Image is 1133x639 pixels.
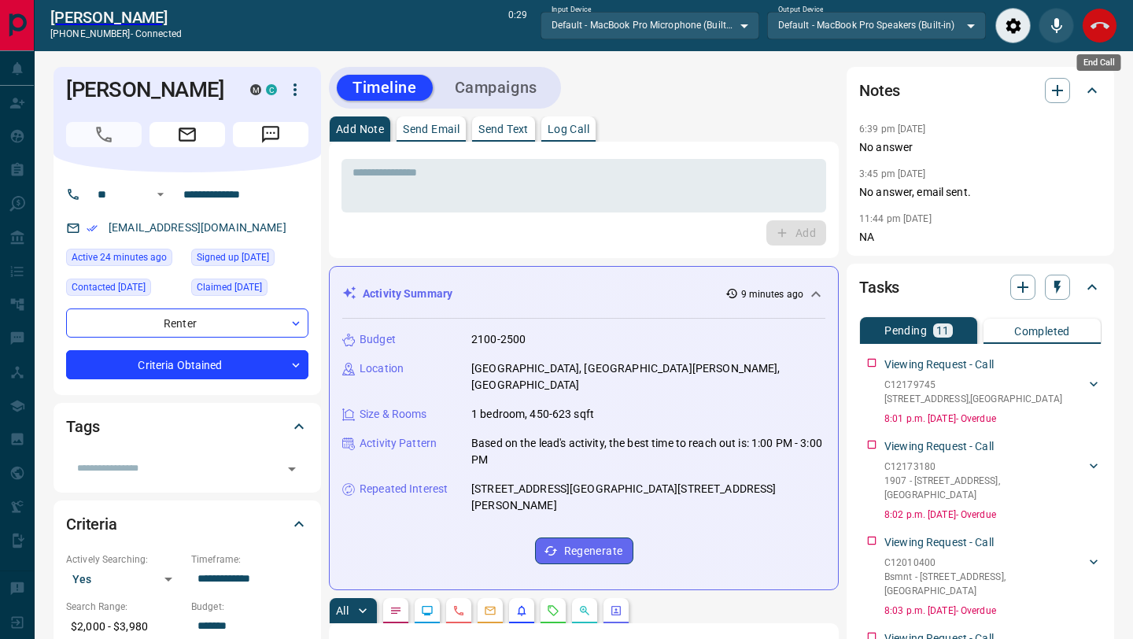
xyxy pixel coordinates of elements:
[50,27,182,41] p: [PHONE_NUMBER] -
[859,268,1102,306] div: Tasks
[884,378,1062,392] p: C12179745
[360,435,437,452] p: Activity Pattern
[884,556,1086,570] p: C12010400
[1014,326,1070,337] p: Completed
[884,325,927,336] p: Pending
[741,287,803,301] p: 9 minutes ago
[508,8,527,43] p: 0:29
[859,275,899,300] h2: Tasks
[1082,8,1117,43] div: End Call
[767,12,986,39] div: Default - MacBook Pro Speakers (Built-in)
[233,122,308,147] span: Message
[151,185,170,204] button: Open
[336,605,349,616] p: All
[859,184,1102,201] p: No answer, email sent.
[884,438,994,455] p: Viewing Request - Call
[778,5,823,15] label: Output Device
[66,408,308,445] div: Tags
[250,84,261,95] div: mrloft.ca
[191,279,308,301] div: Wed May 21 2025
[191,249,308,271] div: Wed May 21 2025
[337,75,433,101] button: Timeline
[884,460,1086,474] p: C12173180
[859,168,926,179] p: 3:45 pm [DATE]
[884,570,1086,598] p: Bsmnt - [STREET_ADDRESS] , [GEOGRAPHIC_DATA]
[342,279,825,308] div: Activity Summary9 minutes ago
[336,124,384,135] p: Add Note
[936,325,950,336] p: 11
[859,229,1102,246] p: NA
[552,5,592,15] label: Input Device
[149,122,225,147] span: Email
[197,279,262,295] span: Claimed [DATE]
[859,72,1102,109] div: Notes
[884,456,1102,505] div: C121731801907 - [STREET_ADDRESS],[GEOGRAPHIC_DATA]
[859,78,900,103] h2: Notes
[135,28,182,39] span: connected
[66,122,142,147] span: Call
[547,604,559,617] svg: Requests
[471,406,594,423] p: 1 bedroom, 450-623 sqft
[884,534,994,551] p: Viewing Request - Call
[360,481,448,497] p: Repeated Interest
[66,308,308,338] div: Renter
[87,223,98,234] svg: Email Verified
[363,286,452,302] p: Activity Summary
[66,505,308,543] div: Criteria
[548,124,589,135] p: Log Call
[66,77,227,102] h1: [PERSON_NAME]
[884,356,994,373] p: Viewing Request - Call
[578,604,591,617] svg: Opportunities
[421,604,434,617] svg: Lead Browsing Activity
[66,552,183,567] p: Actively Searching:
[66,279,183,301] div: Mon May 26 2025
[266,84,277,95] div: condos.ca
[471,435,825,468] p: Based on the lead's activity, the best time to reach out is: 1:00 PM - 3:00 PM
[1039,8,1074,43] div: Mute
[281,458,303,480] button: Open
[884,552,1102,601] div: C12010400Bsmnt - [STREET_ADDRESS],[GEOGRAPHIC_DATA]
[66,600,183,614] p: Search Range:
[66,512,117,537] h2: Criteria
[66,414,99,439] h2: Tags
[191,600,308,614] p: Budget:
[360,360,404,377] p: Location
[884,392,1062,406] p: [STREET_ADDRESS] , [GEOGRAPHIC_DATA]
[197,249,269,265] span: Signed up [DATE]
[535,537,633,564] button: Regenerate
[452,604,465,617] svg: Calls
[403,124,459,135] p: Send Email
[191,552,308,567] p: Timeframe:
[484,604,496,617] svg: Emails
[66,567,183,592] div: Yes
[1077,54,1121,71] div: End Call
[884,508,1102,522] p: 8:02 p.m. [DATE] - Overdue
[478,124,529,135] p: Send Text
[471,360,825,393] p: [GEOGRAPHIC_DATA], [GEOGRAPHIC_DATA][PERSON_NAME], [GEOGRAPHIC_DATA]
[109,221,286,234] a: [EMAIL_ADDRESS][DOMAIN_NAME]
[884,474,1086,502] p: 1907 - [STREET_ADDRESS] , [GEOGRAPHIC_DATA]
[471,331,526,348] p: 2100-2500
[859,213,932,224] p: 11:44 pm [DATE]
[610,604,622,617] svg: Agent Actions
[439,75,553,101] button: Campaigns
[541,12,759,39] div: Default - MacBook Pro Microphone (Built-in)
[859,139,1102,156] p: No answer
[72,279,146,295] span: Contacted [DATE]
[360,406,427,423] p: Size & Rooms
[66,350,308,379] div: Criteria Obtained
[389,604,402,617] svg: Notes
[515,604,528,617] svg: Listing Alerts
[859,124,926,135] p: 6:39 pm [DATE]
[72,249,167,265] span: Active 24 minutes ago
[50,8,182,27] a: [PERSON_NAME]
[884,604,1102,618] p: 8:03 p.m. [DATE] - Overdue
[995,8,1031,43] div: Audio Settings
[471,481,825,514] p: [STREET_ADDRESS][GEOGRAPHIC_DATA][STREET_ADDRESS][PERSON_NAME]
[884,375,1102,409] div: C12179745[STREET_ADDRESS],[GEOGRAPHIC_DATA]
[884,412,1102,426] p: 8:01 p.m. [DATE] - Overdue
[66,249,183,271] div: Mon Aug 18 2025
[360,331,396,348] p: Budget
